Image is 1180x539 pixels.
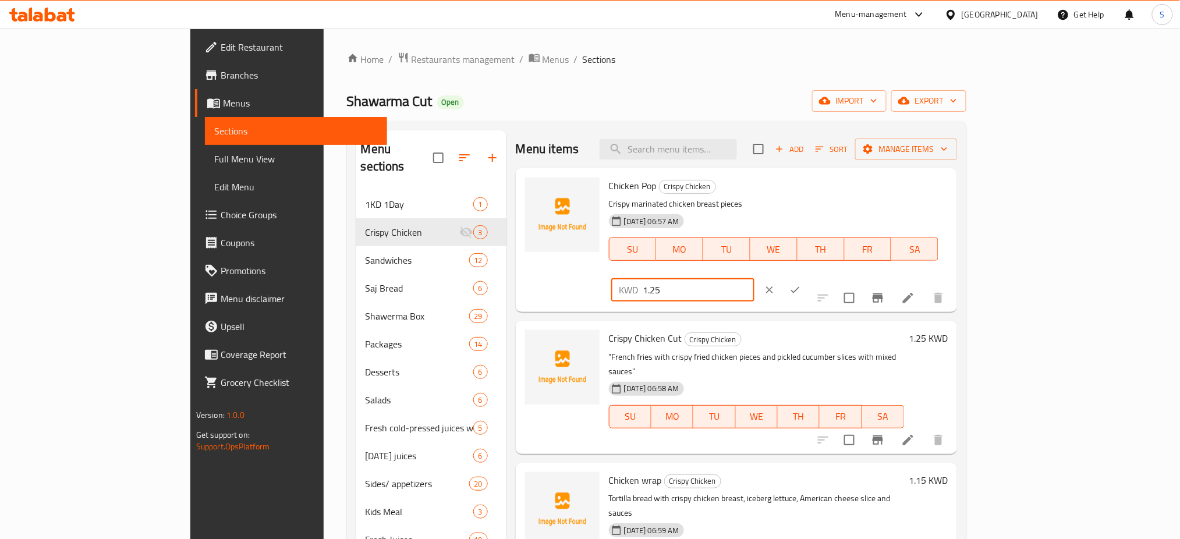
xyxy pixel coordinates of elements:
[821,94,877,108] span: import
[771,140,808,158] span: Add item
[474,227,487,238] span: 3
[891,237,938,261] button: SA
[609,329,682,347] span: Crispy Chicken Cut
[525,178,600,252] img: Chicken Pop
[366,197,473,211] span: 1KD 1Day
[205,173,388,201] a: Edit Menu
[837,286,862,310] span: Select to update
[366,253,469,267] span: Sandwiches
[366,225,459,239] span: Crispy Chicken
[837,428,862,452] span: Select to update
[221,292,378,306] span: Menu disclaimer
[901,433,915,447] a: Edit menu item
[474,367,487,378] span: 6
[356,358,506,386] div: Desserts6
[366,281,473,295] span: Saj Bread
[195,368,388,396] a: Grocery Checklist
[855,139,957,160] button: Manage items
[356,274,506,302] div: Saj Bread6
[659,180,716,194] div: Crispy Chicken
[924,284,952,312] button: delete
[195,257,388,285] a: Promotions
[609,405,651,428] button: SU
[619,525,684,536] span: [DATE] 06:59 AM
[366,393,473,407] div: Salads
[469,477,488,491] div: items
[698,408,731,425] span: TU
[437,97,464,107] span: Open
[750,237,798,261] button: WE
[347,52,967,67] nav: breadcrumb
[703,237,750,261] button: TU
[195,341,388,368] a: Coverage Report
[543,52,569,66] span: Menus
[366,337,469,351] span: Packages
[356,414,506,442] div: Fresh cold-pressed juices without sugar5
[693,405,735,428] button: TU
[849,241,887,258] span: FR
[816,143,848,156] span: Sort
[221,208,378,222] span: Choice Groups
[366,477,469,491] span: Sides/ appetizers
[473,281,488,295] div: items
[366,421,473,435] span: Fresh cold-pressed juices without sugar
[474,423,487,434] span: 5
[366,505,473,519] span: Kids Meal
[195,285,388,313] a: Menu disclaimer
[820,405,862,428] button: FR
[619,283,639,297] p: KWD
[474,451,487,462] span: 6
[656,408,689,425] span: MO
[221,375,378,389] span: Grocery Checklist
[802,241,840,258] span: TH
[812,90,887,112] button: import
[356,246,506,274] div: Sandwiches12
[774,143,805,156] span: Add
[470,339,487,350] span: 14
[782,408,815,425] span: TH
[214,180,378,194] span: Edit Menu
[609,471,662,489] span: Chicken wrap
[451,144,479,172] span: Sort sections
[778,405,820,428] button: TH
[205,145,388,173] a: Full Menu View
[356,498,506,526] div: Kids Meal3
[398,52,515,67] a: Restaurants management
[619,216,684,227] span: [DATE] 06:57 AM
[614,241,652,258] span: SU
[862,405,904,428] button: SA
[643,278,755,302] input: Please enter price
[389,52,393,66] li: /
[195,229,388,257] a: Coupons
[426,146,451,170] span: Select all sections
[473,197,488,211] div: items
[755,241,793,258] span: WE
[195,61,388,89] a: Branches
[824,408,857,425] span: FR
[205,117,388,145] a: Sections
[619,383,684,394] span: [DATE] 06:58 AM
[473,505,488,519] div: items
[469,337,488,351] div: items
[600,139,737,159] input: search
[196,427,250,442] span: Get support on:
[347,88,433,114] span: Shawarma Cut
[221,236,378,250] span: Coupons
[195,33,388,61] a: Edit Restaurant
[195,89,388,117] a: Menus
[469,309,488,323] div: items
[470,478,487,490] span: 20
[901,94,957,108] span: export
[196,407,225,423] span: Version:
[740,408,773,425] span: WE
[221,40,378,54] span: Edit Restaurant
[356,470,506,498] div: Sides/ appetizers20
[685,333,741,346] span: Crispy Chicken
[708,241,746,258] span: TU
